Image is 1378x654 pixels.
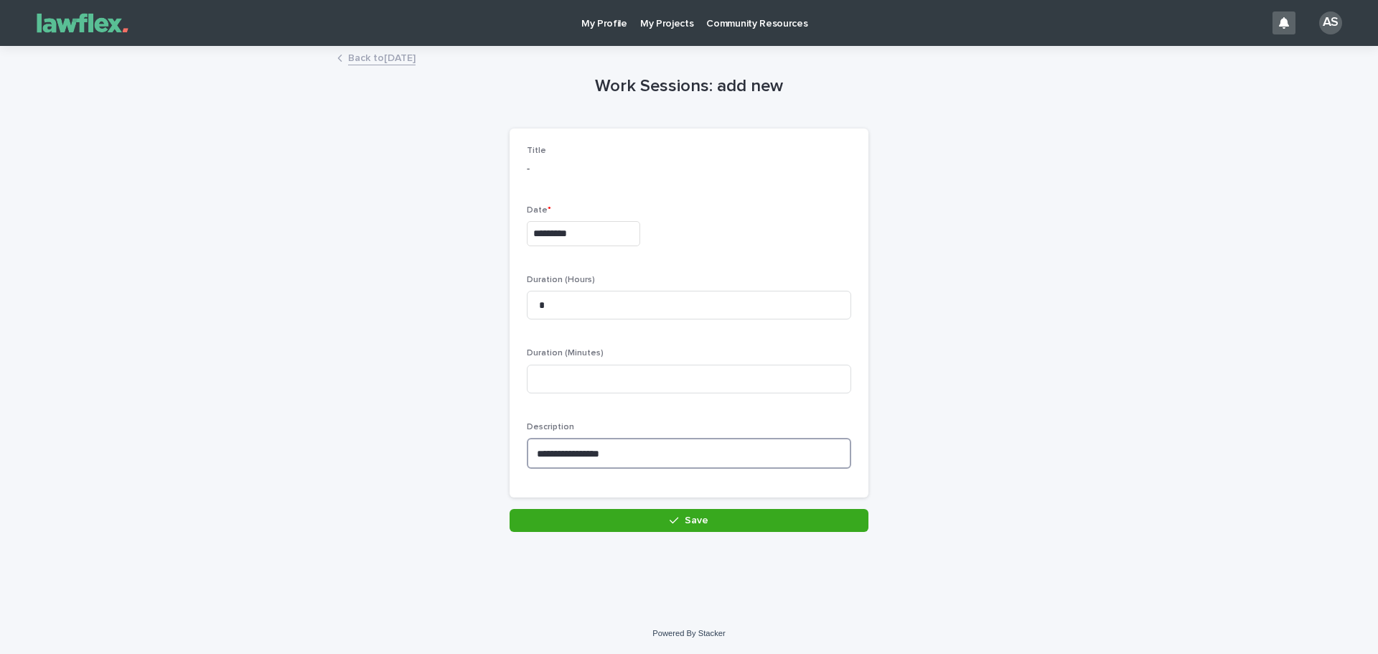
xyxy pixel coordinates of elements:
span: Description [527,423,574,431]
h1: Work Sessions: add new [510,76,868,97]
a: Back to[DATE] [348,49,416,65]
button: Save [510,509,868,532]
p: - [527,162,851,177]
span: Duration (Minutes) [527,349,604,358]
span: Duration (Hours) [527,276,595,284]
span: Title [527,146,546,155]
span: Save [685,515,708,525]
span: Date [527,206,551,215]
img: Gnvw4qrBSHOAfo8VMhG6 [29,9,136,37]
div: AS [1319,11,1342,34]
a: Powered By Stacker [652,629,725,637]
